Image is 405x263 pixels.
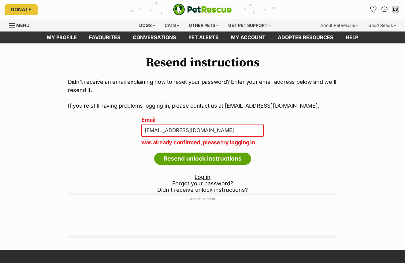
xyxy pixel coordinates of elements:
div: LS [392,6,399,13]
h1: Resend instructions [68,56,337,70]
a: conversations [127,31,182,43]
a: Conversations [380,5,389,14]
a: My profile [41,31,83,43]
label: Email [141,117,264,123]
p: Didn’t receive an email explaining how to reset your password? Enter your email address below and... [68,78,337,94]
a: Didn't receive unlock instructions? [157,187,248,193]
p: If you’re still having problems logging in, please contact us at [EMAIL_ADDRESS][DOMAIN_NAME]. [68,102,337,110]
img: chat-41dd97257d64d25036548639549fe6c8038ab92f7586957e7f3b1b290dea8141.svg [381,6,388,13]
button: My account [391,5,400,14]
a: PetRescue [173,4,232,15]
div: Dogs [135,19,159,31]
a: Favourites [83,31,127,43]
div: Other pets [184,19,223,31]
div: Good Reads [364,19,400,31]
a: My account [225,31,272,43]
span: Menu [16,23,29,28]
ul: Account quick links [369,5,400,14]
div: Cats [160,19,184,31]
a: Log in [195,174,210,180]
div: Get pet support [224,19,275,31]
div: About PetRescue [316,19,363,31]
a: Forgot your password? [172,180,233,187]
a: Menu [9,19,34,30]
input: Resend unlock instructions [154,153,251,165]
p: was already confirmed, please try logging in [141,138,264,146]
a: Pet alerts [182,31,225,43]
img: logo-e224e6f780fb5917bec1dbf3a21bbac754714ae5b6737aabdf751b685950b380.svg [173,4,232,15]
a: Adopter resources [272,31,340,43]
a: Favourites [369,5,378,14]
a: Help [340,31,364,43]
div: Advertisement [68,193,337,238]
a: Donate [5,4,38,15]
